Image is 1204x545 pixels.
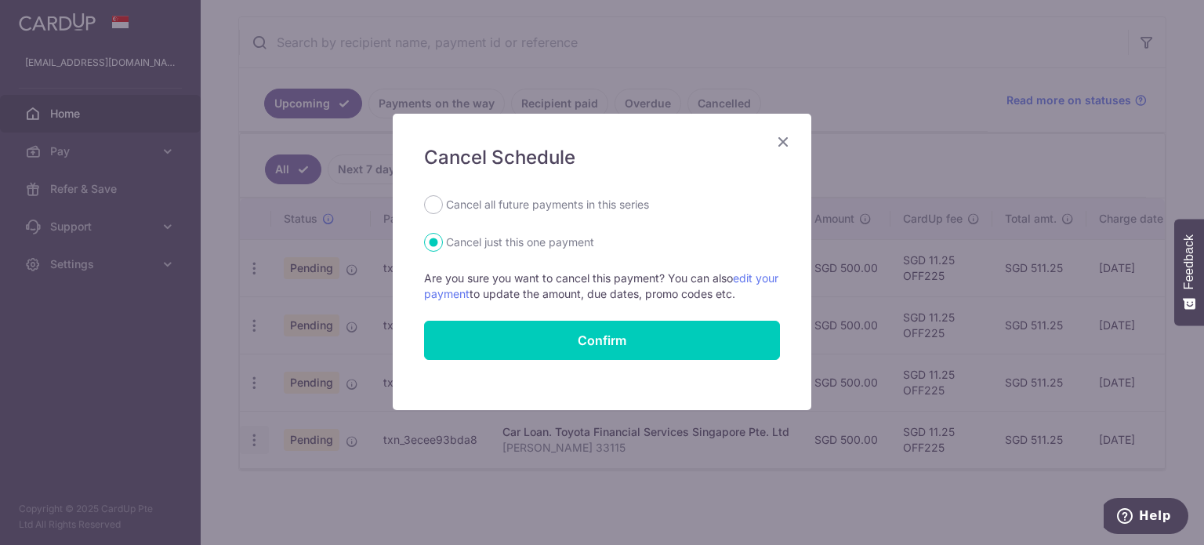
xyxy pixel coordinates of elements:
[1174,219,1204,325] button: Feedback - Show survey
[1182,234,1196,289] span: Feedback
[446,233,594,252] label: Cancel just this one payment
[1104,498,1188,537] iframe: Opens a widget where you can find more information
[424,145,780,170] h5: Cancel Schedule
[446,195,649,214] label: Cancel all future payments in this series
[424,321,780,360] button: Confirm
[774,133,792,151] button: Close
[424,271,780,302] p: Are you sure you want to cancel this payment? You can also to update the amount, due dates, promo...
